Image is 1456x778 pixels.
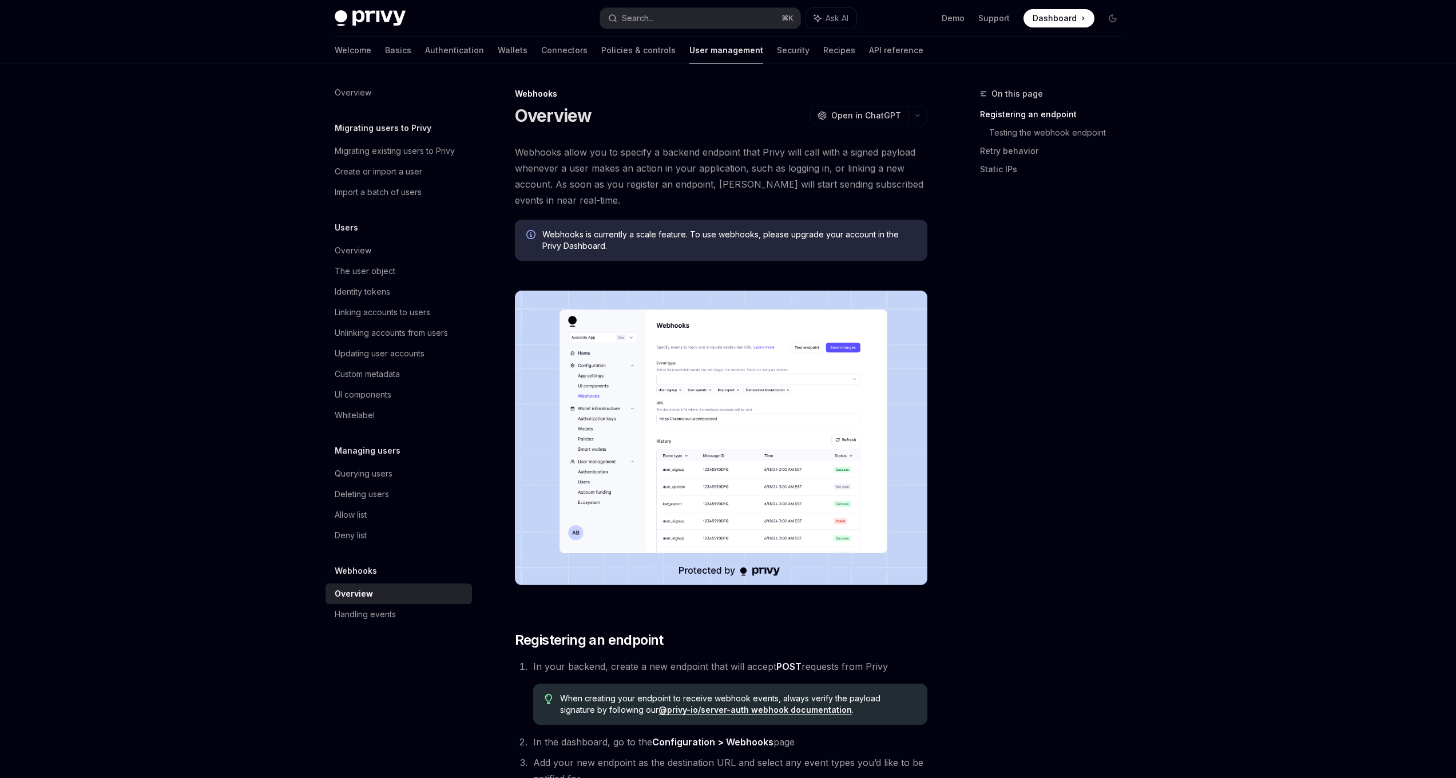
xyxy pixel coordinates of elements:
[335,587,373,601] div: Overview
[533,736,795,748] span: In the dashboard, go to the page
[826,13,848,24] span: Ask AI
[326,82,472,103] a: Overview
[498,37,527,64] a: Wallets
[335,529,367,542] div: Deny list
[600,8,800,29] button: Search...⌘K
[810,106,908,125] button: Open in ChatGPT
[335,244,371,257] div: Overview
[515,291,927,585] img: images/Webhooks.png
[980,105,1131,124] a: Registering an endpoint
[978,13,1010,24] a: Support
[1023,9,1094,27] a: Dashboard
[526,230,538,241] svg: Info
[831,110,901,121] span: Open in ChatGPT
[335,408,375,422] div: Whitelabel
[326,261,472,281] a: The user object
[335,185,422,199] div: Import a batch of users
[335,367,400,381] div: Custom metadata
[991,87,1043,101] span: On this page
[335,305,430,319] div: Linking accounts to users
[515,144,927,208] span: Webhooks allow you to specify a backend endpoint that Privy will call with a signed payload whene...
[776,661,802,672] strong: POST
[326,240,472,261] a: Overview
[622,11,654,25] div: Search...
[326,364,472,384] a: Custom metadata
[1033,13,1077,24] span: Dashboard
[326,141,472,161] a: Migrating existing users to Privy
[425,37,484,64] a: Authentication
[541,37,588,64] a: Connectors
[326,323,472,343] a: Unlinking accounts from users
[335,264,395,278] div: The user object
[335,37,371,64] a: Welcome
[335,10,406,26] img: dark logo
[989,124,1131,142] a: Testing the webhook endpoint
[385,37,411,64] a: Basics
[326,604,472,625] a: Handling events
[335,121,431,135] h5: Migrating users to Privy
[942,13,965,24] a: Demo
[326,583,472,604] a: Overview
[326,505,472,525] a: Allow list
[781,14,794,23] span: ⌘ K
[335,144,455,158] div: Migrating existing users to Privy
[515,88,927,100] div: Webhooks
[326,161,472,182] a: Create or import a user
[326,384,472,405] a: UI components
[560,693,915,716] span: When creating your endpoint to receive webhook events, always verify the payload signature by fol...
[823,37,855,64] a: Recipes
[652,736,773,748] strong: Configuration > Webhooks
[326,525,472,546] a: Deny list
[515,105,592,126] h1: Overview
[545,694,553,704] svg: Tip
[689,37,763,64] a: User management
[326,405,472,426] a: Whitelabel
[335,285,390,299] div: Identity tokens
[335,326,448,340] div: Unlinking accounts from users
[326,484,472,505] a: Deleting users
[335,608,396,621] div: Handling events
[326,463,472,484] a: Querying users
[326,343,472,364] a: Updating user accounts
[335,221,358,235] h5: Users
[326,302,472,323] a: Linking accounts to users
[777,37,810,64] a: Security
[335,444,400,458] h5: Managing users
[326,281,472,302] a: Identity tokens
[601,37,676,64] a: Policies & controls
[335,165,422,178] div: Create or import a user
[533,661,888,672] span: In your backend, create a new endpoint that will accept requests from Privy
[1104,9,1122,27] button: Toggle dark mode
[658,705,852,715] a: @privy-io/server-auth webhook documentation
[335,487,389,501] div: Deleting users
[326,182,472,203] a: Import a batch of users
[335,508,367,522] div: Allow list
[869,37,923,64] a: API reference
[515,631,664,649] span: Registering an endpoint
[980,142,1131,160] a: Retry behavior
[335,388,391,402] div: UI components
[542,229,916,252] span: Webhooks is currently a scale feature. To use webhooks, please upgrade your account in the Privy ...
[980,160,1131,178] a: Static IPs
[335,564,377,578] h5: Webhooks
[806,8,856,29] button: Ask AI
[335,347,424,360] div: Updating user accounts
[335,467,392,481] div: Querying users
[335,86,371,100] div: Overview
